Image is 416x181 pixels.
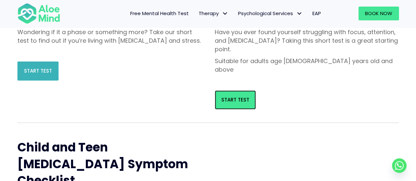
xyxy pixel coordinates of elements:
a: TherapyTherapy: submenu [194,7,233,20]
a: Psychological ServicesPsychological Services: submenu [233,7,307,20]
a: Whatsapp [392,158,406,173]
span: Start Test [24,67,52,74]
span: EAP [312,10,321,17]
span: Psychological Services: submenu [295,9,304,18]
a: Start Test [215,90,256,109]
p: Wondering if it a phase or something more? Take our short test to find out if you’re living with ... [17,28,202,45]
span: Therapy: submenu [220,9,230,18]
a: Free Mental Health Test [125,7,194,20]
a: Book Now [358,7,399,20]
nav: Menu [69,7,326,20]
span: Start Test [221,96,249,103]
span: Psychological Services [238,10,303,17]
span: Therapy [199,10,228,17]
p: Suitable for adults age [DEMOGRAPHIC_DATA] years old and above [215,57,399,74]
img: Aloe mind Logo [17,3,60,24]
a: EAP [307,7,326,20]
span: Free Mental Health Test [130,10,189,17]
p: Have you ever found yourself struggling with focus, attention, and [MEDICAL_DATA]? Taking this sh... [215,28,399,54]
span: Book Now [365,10,392,17]
a: Start Test [17,61,59,80]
